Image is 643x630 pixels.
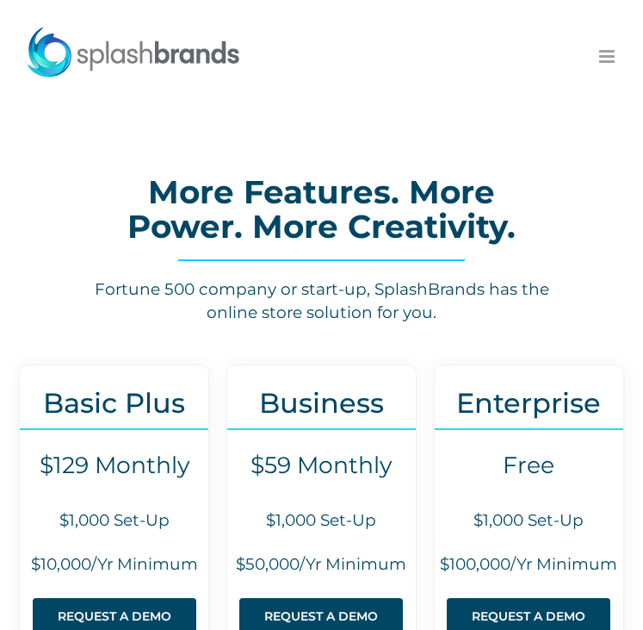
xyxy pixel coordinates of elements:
h3: Basic Plus [20,387,208,419]
h4: $129 Monthly [20,452,208,479]
span: REQUEST A DEMO [264,609,378,624]
h2: More Features. More Power. More Creativity. [86,175,557,244]
h6: $100,000/Yr Minimum [435,553,623,577]
h6: $50,000/Yr Minimum [227,553,416,577]
img: SplashBrands.com Logo [26,26,241,78]
h6: $1,000 Set-Up [227,509,416,533]
span: REQUEST A DEMO [472,609,585,624]
h4: Free [435,452,623,479]
h4: $59 Monthly [227,452,416,479]
a: Toggle mobile menu [599,47,617,65]
span: REQUEST A DEMO [58,609,171,624]
h3: Business [227,387,416,419]
h6: $10,000/Yr Minimum [20,553,208,577]
h6: $1,000 Set-Up [20,509,208,533]
h6: $1,000 Set-Up [435,509,623,533]
h6: Fortune 500 company or start-up, SplashBrands has the online store solution for you. [86,278,557,324]
h3: Enterprise [435,387,623,419]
